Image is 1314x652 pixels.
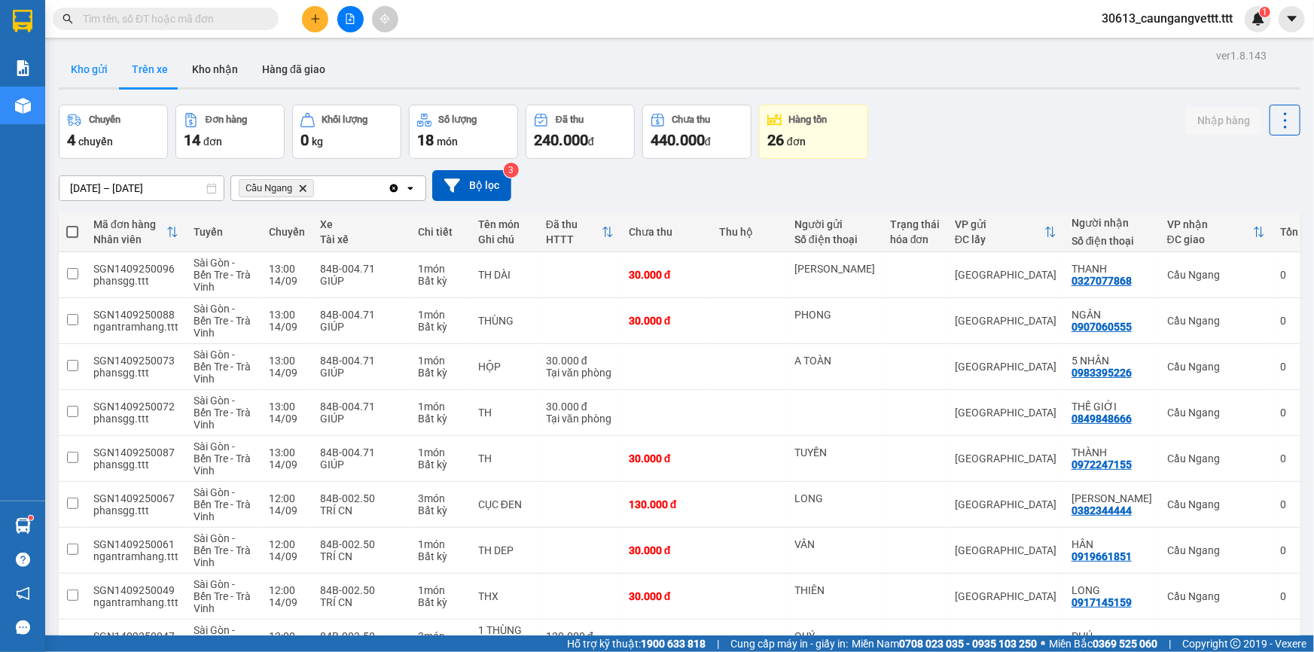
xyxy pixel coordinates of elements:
[322,114,368,125] div: Khối lượng
[1072,596,1132,608] div: 0917145159
[269,538,305,550] div: 12:00
[13,13,87,49] div: Cầu Ngang
[269,492,305,504] div: 12:00
[93,233,166,245] div: Nhân viên
[1072,355,1152,367] div: 5 NHÂN
[1093,638,1157,650] strong: 0369 525 060
[320,446,403,459] div: 84B-004.71
[93,492,178,504] div: SGN1409250067
[629,452,704,465] div: 30.000 đ
[794,446,875,459] div: TUYỀN
[269,263,305,275] div: 13:00
[955,544,1056,556] div: [GEOGRAPHIC_DATA]
[478,498,531,510] div: CỤC ĐEN
[794,355,875,367] div: A TOÀN
[194,303,251,339] span: Sài Gòn - Bến Tre - Trà Vinh
[418,367,463,379] div: Bất kỳ
[794,584,875,596] div: THIÊN
[180,51,250,87] button: Kho nhận
[789,114,828,125] div: Hàng tồn
[526,105,635,159] button: Đã thu240.000đ
[629,590,704,602] div: 30.000 đ
[1260,7,1270,17] sup: 1
[184,131,200,149] span: 14
[269,355,305,367] div: 13:00
[955,452,1056,465] div: [GEOGRAPHIC_DATA]
[86,212,186,252] th: Toggle SortBy
[418,226,463,238] div: Chi tiết
[1167,498,1265,510] div: Cầu Ngang
[418,504,463,516] div: Bất kỳ
[955,361,1056,373] div: [GEOGRAPHIC_DATA]
[59,51,120,87] button: Kho gửi
[899,638,1037,650] strong: 0708 023 035 - 0935 103 250
[642,105,752,159] button: Chưa thu440.000đ
[83,11,261,27] input: Tìm tên, số ĐT hoặc mã đơn
[175,105,285,159] button: Đơn hàng14đơn
[302,6,328,32] button: plus
[320,233,403,245] div: Tài xế
[432,170,511,201] button: Bộ lọc
[890,233,940,245] div: hóa đơn
[717,635,719,652] span: |
[269,226,305,238] div: Chuyến
[320,355,403,367] div: 84B-004.71
[1072,367,1132,379] div: 0983395226
[418,309,463,321] div: 1 món
[418,355,463,367] div: 1 món
[1072,459,1132,471] div: 0972247155
[418,630,463,642] div: 3 món
[312,136,323,148] span: kg
[478,315,531,327] div: THÙNG
[1167,590,1265,602] div: Cầu Ngang
[320,504,403,516] div: TRÍ CN
[317,181,319,196] input: Selected Cầu Ngang.
[1262,7,1267,17] span: 1
[67,131,75,149] span: 4
[1167,233,1253,245] div: ĐC giao
[320,584,403,596] div: 84B-002.50
[794,492,875,504] div: LONG
[794,263,875,275] div: KIM HỒNG
[478,361,531,373] div: HỘP
[62,14,73,24] span: search
[1167,407,1265,419] div: Cầu Ngang
[418,584,463,596] div: 1 món
[93,413,178,425] div: phansgg.ttt
[404,182,416,194] svg: open
[767,131,784,149] span: 26
[292,105,401,159] button: Khối lượng0kg
[641,638,706,650] strong: 1900 633 818
[1185,107,1262,134] button: Nhập hàng
[15,60,31,76] img: solution-icon
[439,114,477,125] div: Số lượng
[93,321,178,333] div: ngantramhang.ttt
[478,590,531,602] div: THX
[269,459,305,471] div: 14/09
[93,596,178,608] div: ngantramhang.ttt
[478,269,531,281] div: TH DÀI
[437,136,458,148] span: món
[15,518,31,534] img: warehouse-icon
[418,401,463,413] div: 1 món
[418,275,463,287] div: Bất kỳ
[955,590,1056,602] div: [GEOGRAPHIC_DATA]
[93,459,178,471] div: phansgg.ttt
[310,14,321,24] span: plus
[629,498,704,510] div: 130.000 đ
[93,355,178,367] div: SGN1409250073
[16,553,30,567] span: question-circle
[194,578,251,614] span: Sài Gòn - Bến Tre - Trà Vinh
[534,131,588,149] span: 240.000
[245,182,292,194] span: Cầu Ngang
[93,309,178,321] div: SGN1409250088
[194,349,251,385] span: Sài Gòn - Bến Tre - Trà Vinh
[269,584,305,596] div: 12:00
[320,538,403,550] div: 84B-002.50
[546,218,602,230] div: Đã thu
[29,516,33,520] sup: 1
[194,257,251,293] span: Sài Gòn - Bến Tre - Trà Vinh
[567,635,706,652] span: Hỗ trợ kỹ thuật:
[269,367,305,379] div: 14/09
[417,131,434,149] span: 18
